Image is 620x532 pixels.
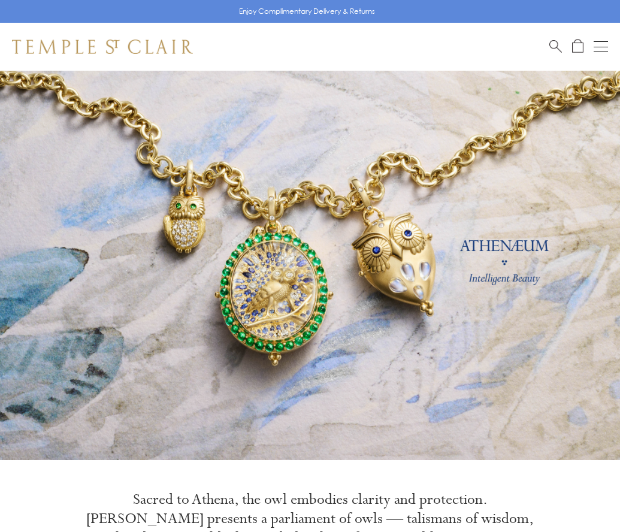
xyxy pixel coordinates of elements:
button: Open navigation [594,40,608,54]
a: Search [549,39,562,54]
img: Temple St. Clair [12,40,193,54]
a: Open Shopping Bag [572,39,583,54]
p: Enjoy Complimentary Delivery & Returns [239,5,375,17]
